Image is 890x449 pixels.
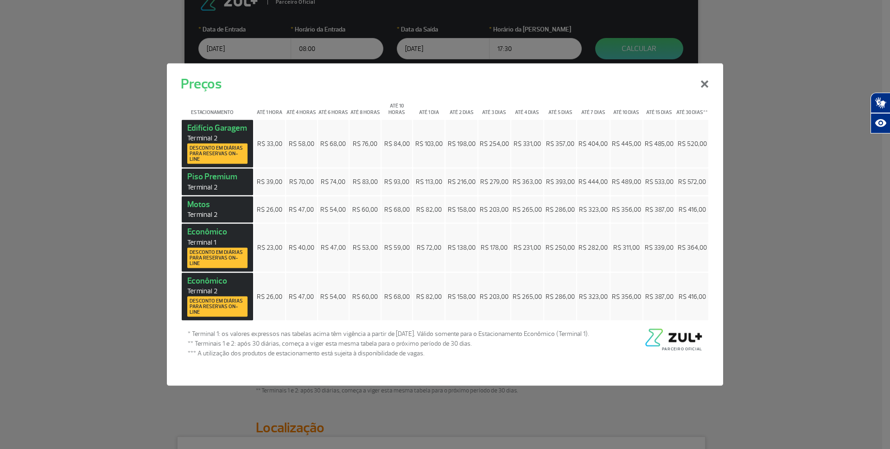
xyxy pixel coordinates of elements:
span: R$ 489,00 [612,178,641,186]
span: Terminal 1 [187,238,248,247]
span: R$ 387,00 [645,292,674,300]
span: R$ 357,00 [546,139,574,147]
strong: Econômico [187,227,248,268]
span: R$ 60,00 [352,205,378,213]
span: R$ 254,00 [480,139,509,147]
img: logo-zul-black.png [643,329,702,347]
span: R$ 572,00 [678,178,706,186]
span: * Terminal 1: os valores expressos nas tabelas acima têm vigência a partir de [DATE]. Válido some... [188,329,589,339]
span: R$ 47,00 [289,292,314,300]
th: Até 1 dia [413,95,445,119]
span: R$ 286,00 [546,292,575,300]
span: R$ 54,00 [320,205,346,213]
span: R$ 138,00 [448,244,476,252]
span: R$ 286,00 [546,205,575,213]
th: Até 4 dias [511,95,543,119]
th: Até 10 horas [381,95,413,119]
span: R$ 103,00 [415,139,443,147]
span: R$ 68,00 [320,139,346,147]
span: R$ 82,00 [416,205,442,213]
span: R$ 216,00 [448,178,476,186]
h5: Preços [181,73,222,94]
span: R$ 485,00 [645,139,674,147]
span: R$ 356,00 [612,205,641,213]
th: Até 8 horas [350,95,381,119]
span: R$ 444,00 [578,178,608,186]
th: Até 10 dias [610,95,642,119]
span: R$ 60,00 [352,292,378,300]
span: R$ 250,00 [546,244,575,252]
span: R$ 445,00 [612,139,641,147]
span: Terminal 2 [187,210,248,219]
strong: Piso Premium [187,171,248,192]
th: Até 6 horas [318,95,349,119]
span: R$ 323,00 [579,292,608,300]
th: Até 7 dias [577,95,609,119]
span: R$ 58,00 [289,139,314,147]
span: R$ 393,00 [546,178,575,186]
span: Terminal 2 [187,287,248,296]
span: R$ 39,00 [257,178,282,186]
button: Abrir tradutor de língua de sinais. [871,93,890,113]
button: Close [693,66,717,99]
span: Desconto em diárias para reservas on-line [190,249,245,266]
span: R$ 339,00 [645,244,674,252]
span: R$ 533,00 [645,178,674,186]
span: R$ 198,00 [448,139,476,147]
span: R$ 68,00 [384,292,410,300]
span: R$ 363,00 [513,178,542,186]
span: Terminal 2 [187,183,248,191]
span: Desconto em diárias para reservas on-line [190,298,245,315]
span: R$ 279,00 [480,178,509,186]
span: R$ 387,00 [645,205,674,213]
span: R$ 282,00 [578,244,608,252]
span: R$ 23,00 [257,244,282,252]
th: Até 2 dias [445,95,477,119]
span: R$ 26,00 [257,205,282,213]
span: R$ 40,00 [289,244,314,252]
span: R$ 158,00 [448,205,476,213]
span: R$ 47,00 [289,205,314,213]
span: ** Terminais 1 e 2: após 30 diárias, começa a viger esta mesma tabela para o próximo período de 3... [188,339,589,348]
th: Até 1 hora [254,95,285,119]
span: R$ 54,00 [320,292,346,300]
span: R$ 26,00 [257,292,282,300]
span: R$ 59,00 [384,244,410,252]
span: R$ 70,00 [289,178,314,186]
th: Até 5 dias [544,95,576,119]
span: R$ 416,00 [679,205,706,213]
span: R$ 113,00 [416,178,442,186]
span: R$ 520,00 [678,139,707,147]
span: R$ 331,00 [514,139,541,147]
span: R$ 72,00 [417,244,441,252]
span: R$ 53,00 [353,244,378,252]
span: R$ 356,00 [612,292,641,300]
span: R$ 178,00 [481,244,508,252]
span: R$ 265,00 [513,205,542,213]
strong: Motos [187,199,248,219]
span: R$ 158,00 [448,292,476,300]
strong: Edifício Garagem [187,122,248,164]
th: Até 3 dias [478,95,510,119]
span: R$ 93,00 [384,178,409,186]
span: R$ 68,00 [384,205,410,213]
div: Plugin de acessibilidade da Hand Talk. [871,93,890,133]
button: Abrir recursos assistivos. [871,113,890,133]
th: Estacionamento [182,95,253,119]
span: R$ 404,00 [578,139,608,147]
span: R$ 416,00 [679,292,706,300]
th: Até 4 horas [286,95,317,119]
strong: Econômico [187,275,248,317]
span: R$ 311,00 [613,244,640,252]
span: R$ 74,00 [321,178,345,186]
span: R$ 33,00 [257,139,282,147]
span: R$ 82,00 [416,292,442,300]
span: R$ 84,00 [384,139,410,147]
span: Parceiro Oficial [662,347,702,352]
span: Desconto em diárias para reservas on-line [190,145,245,162]
span: Terminal 2 [187,134,248,143]
span: *** A utilização dos produtos de estacionamento está sujeita à disponibilidade de vagas. [188,348,589,358]
span: R$ 364,00 [678,244,707,252]
span: R$ 76,00 [353,139,377,147]
th: Até 30 dias** [676,95,708,119]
